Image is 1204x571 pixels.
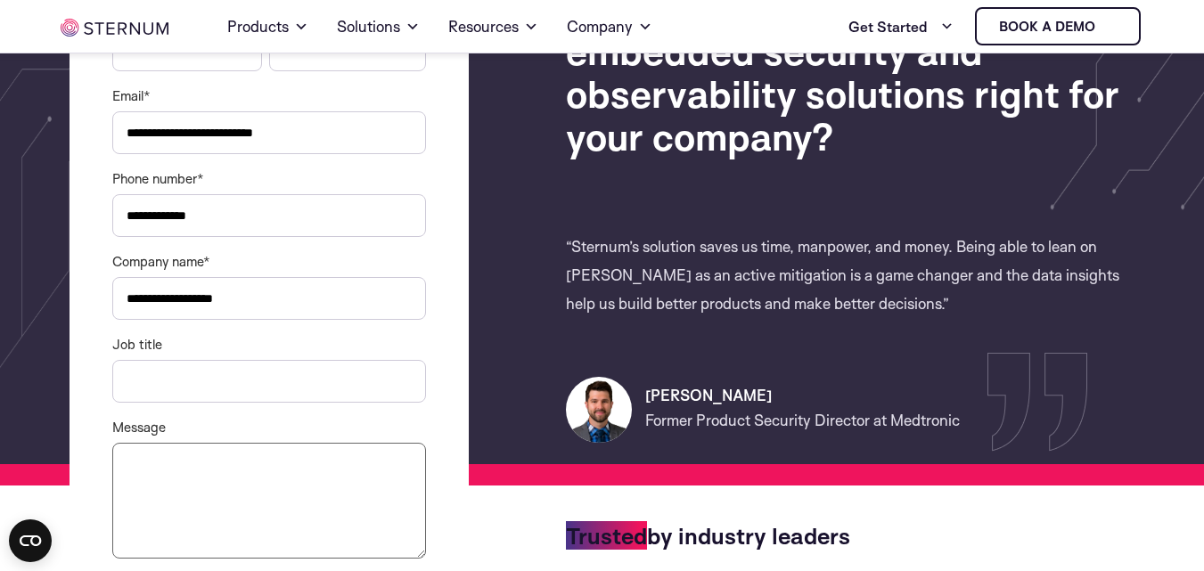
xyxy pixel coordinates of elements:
[566,232,1126,318] p: “Sternum’s solution saves us time, manpower, and money. Being able to lean on [PERSON_NAME] as an...
[567,2,652,52] a: Company
[645,406,1126,435] p: Former Product Security Director at Medtronic
[566,521,647,550] span: Trusted
[227,2,308,52] a: Products
[112,170,197,187] span: Phone number
[112,253,203,270] span: Company name
[112,87,143,104] span: Email
[645,385,1126,406] h3: [PERSON_NAME]
[9,519,52,562] button: Open CMP widget
[566,525,1126,546] h4: by industry leaders
[975,7,1141,45] a: Book a demo
[112,336,162,353] span: Job title
[848,9,954,45] a: Get Started
[337,2,420,52] a: Solutions
[112,419,166,436] span: Message
[61,19,169,37] img: sternum iot
[1102,20,1117,34] img: sternum iot
[448,2,538,52] a: Resources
